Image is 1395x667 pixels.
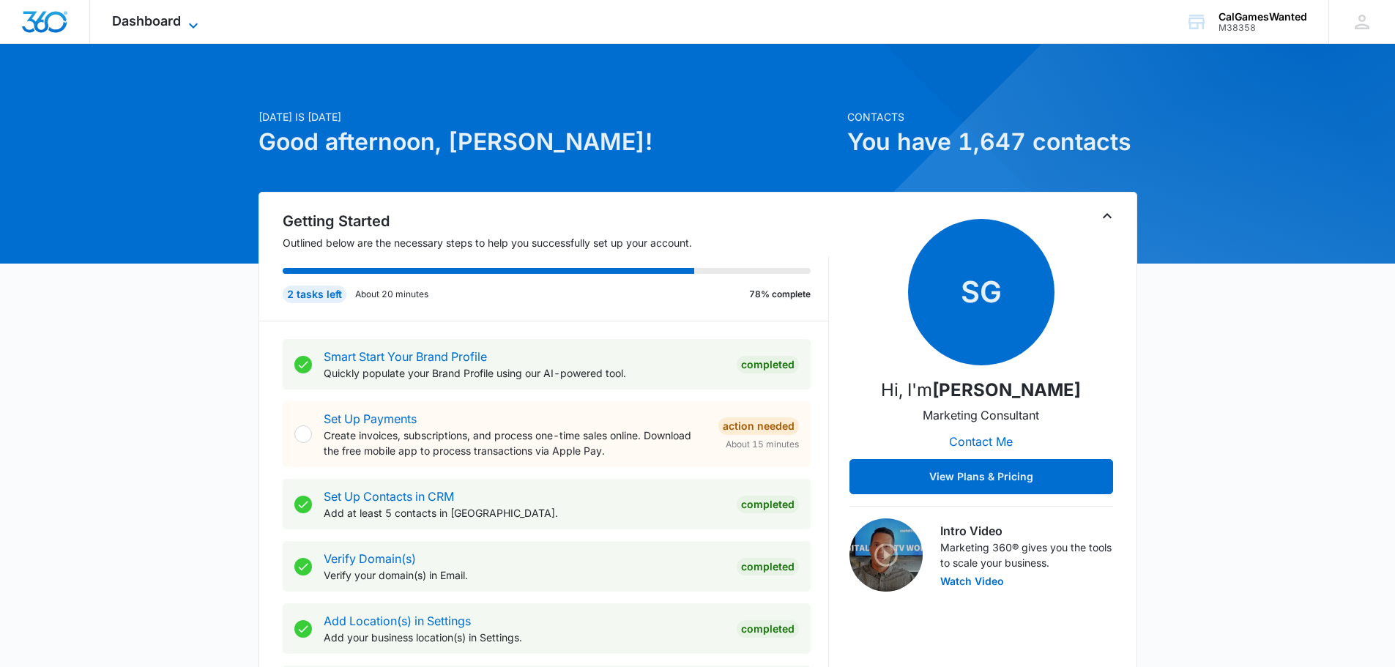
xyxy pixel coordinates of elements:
div: Completed [737,620,799,638]
p: Quickly populate your Brand Profile using our AI-powered tool. [324,365,725,381]
span: Dashboard [112,13,181,29]
p: Verify your domain(s) in Email. [324,567,725,583]
img: Intro Video [849,518,923,592]
button: Toggle Collapse [1098,207,1116,225]
p: Hi, I'm [881,377,1081,403]
span: SG [908,219,1054,365]
p: Create invoices, subscriptions, and process one-time sales online. Download the free mobile app t... [324,428,707,458]
p: 78% complete [749,288,811,301]
p: Marketing 360® gives you the tools to scale your business. [940,540,1113,570]
span: About 15 minutes [726,438,799,451]
p: [DATE] is [DATE] [258,109,838,124]
h2: Getting Started [283,210,829,232]
a: Set Up Payments [324,411,417,426]
strong: [PERSON_NAME] [932,379,1081,400]
p: Marketing Consultant [923,406,1039,424]
div: account id [1219,23,1307,33]
p: Add at least 5 contacts in [GEOGRAPHIC_DATA]. [324,505,725,521]
button: Contact Me [934,424,1027,459]
h1: Good afternoon, [PERSON_NAME]! [258,124,838,160]
h1: You have 1,647 contacts [847,124,1137,160]
a: Add Location(s) in Settings [324,614,471,628]
div: Completed [737,356,799,373]
button: View Plans & Pricing [849,459,1113,494]
a: Smart Start Your Brand Profile [324,349,487,364]
p: About 20 minutes [355,288,428,301]
div: Completed [737,558,799,575]
div: account name [1219,11,1307,23]
div: Action Needed [718,417,799,435]
a: Verify Domain(s) [324,551,416,566]
a: Set Up Contacts in CRM [324,489,454,504]
p: Add your business location(s) in Settings. [324,630,725,645]
p: Outlined below are the necessary steps to help you successfully set up your account. [283,235,829,250]
button: Watch Video [940,576,1004,586]
h3: Intro Video [940,522,1113,540]
div: 2 tasks left [283,286,346,303]
div: Completed [737,496,799,513]
p: Contacts [847,109,1137,124]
